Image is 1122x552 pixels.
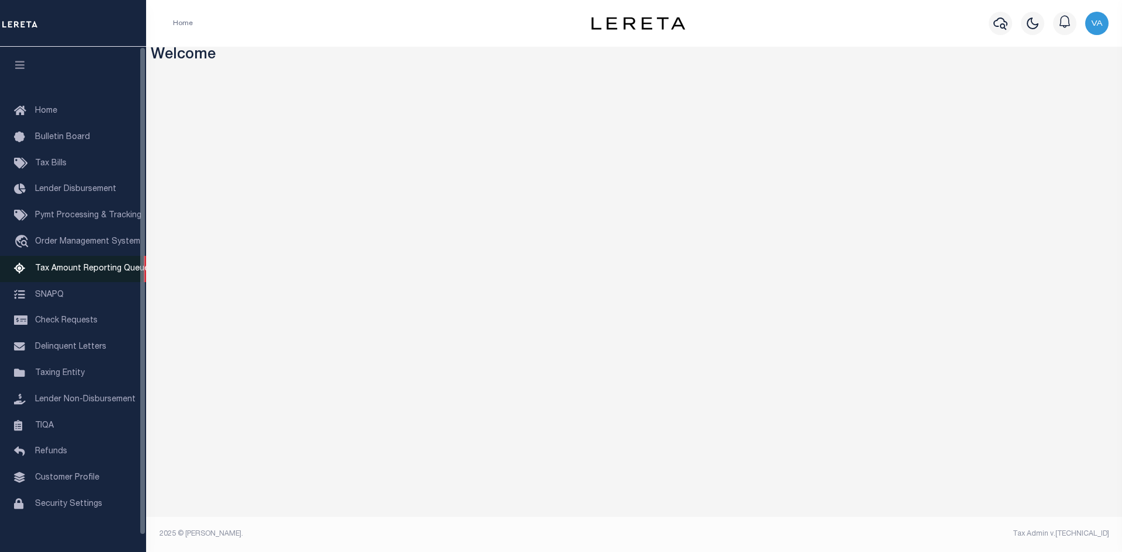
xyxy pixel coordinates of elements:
[35,343,106,351] span: Delinquent Letters
[35,107,57,115] span: Home
[35,159,67,168] span: Tax Bills
[35,395,136,404] span: Lender Non-Disbursement
[35,185,116,193] span: Lender Disbursement
[35,447,67,456] span: Refunds
[151,47,1118,65] h3: Welcome
[591,17,685,30] img: logo-dark.svg
[35,500,102,508] span: Security Settings
[35,317,98,325] span: Check Requests
[14,235,33,250] i: travel_explore
[35,474,99,482] span: Customer Profile
[35,133,90,141] span: Bulletin Board
[35,290,64,298] span: SNAPQ
[35,369,85,377] span: Taxing Entity
[151,529,635,539] div: 2025 © [PERSON_NAME].
[173,18,193,29] li: Home
[35,421,54,429] span: TIQA
[35,238,140,246] span: Order Management System
[1085,12,1109,35] img: svg+xml;base64,PHN2ZyB4bWxucz0iaHR0cDovL3d3dy53My5vcmcvMjAwMC9zdmciIHBvaW50ZXItZXZlbnRzPSJub25lIi...
[35,211,141,220] span: Pymt Processing & Tracking
[643,529,1109,539] div: Tax Admin v.[TECHNICAL_ID]
[35,265,149,273] span: Tax Amount Reporting Queue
